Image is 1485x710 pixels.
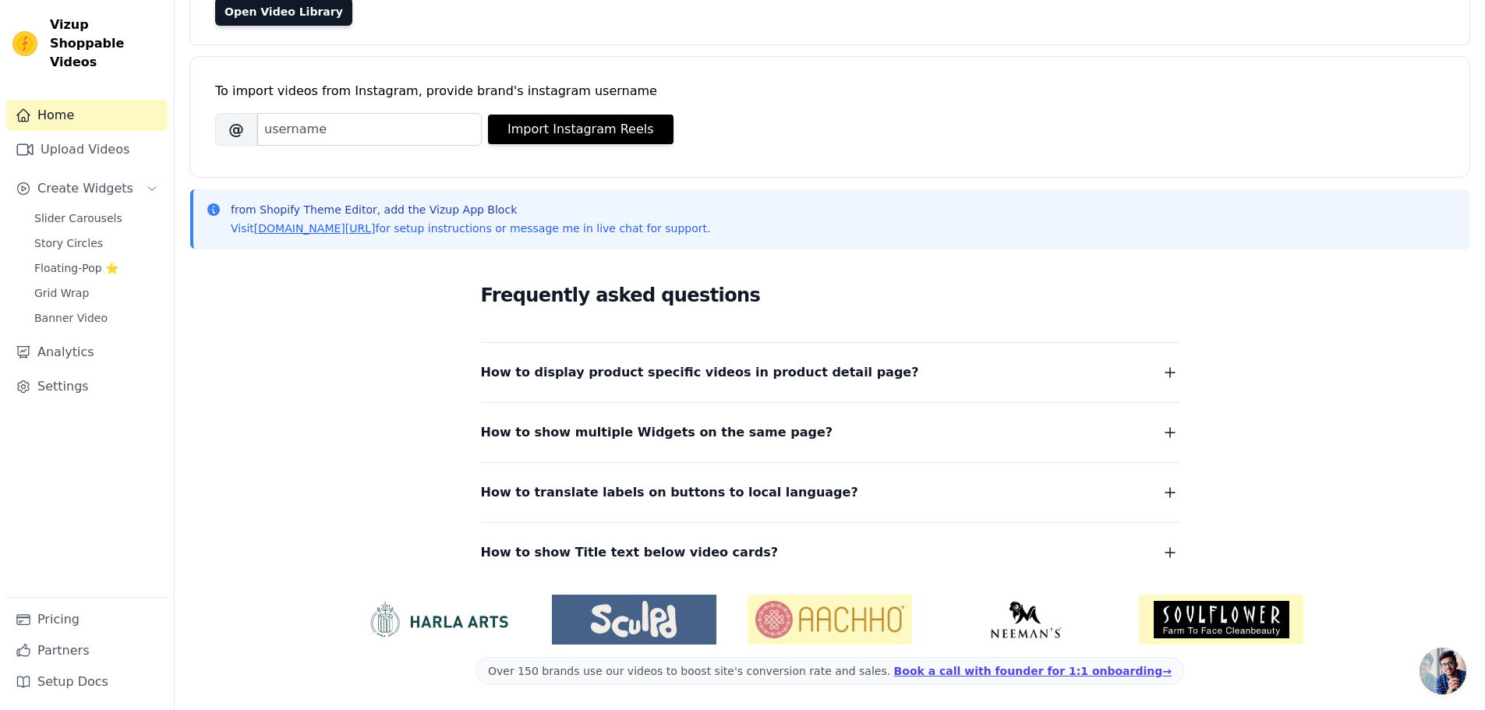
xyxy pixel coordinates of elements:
a: Bate-papo aberto [1420,648,1466,694]
a: Upload Videos [6,134,168,165]
button: How to show multiple Widgets on the same page? [481,422,1179,443]
button: How to show Title text below video cards? [481,542,1179,563]
span: Floating-Pop ⭐ [34,260,118,276]
span: Create Widgets [37,179,133,198]
a: Book a call with founder for 1:1 onboarding [894,665,1172,677]
button: Import Instagram Reels [488,115,674,144]
span: @ [215,113,257,146]
a: Home [6,100,168,131]
span: Grid Wrap [34,285,89,301]
button: How to display product specific videos in product detail page? [481,362,1179,383]
a: Floating-Pop ⭐ [25,257,168,279]
img: Aachho [748,595,912,645]
img: Vizup [12,31,37,56]
img: Soulflower [1139,595,1303,645]
img: Sculpd US [552,601,716,638]
span: How to translate labels on buttons to local language? [481,482,858,503]
a: [DOMAIN_NAME][URL] [254,222,376,235]
span: Slider Carousels [34,210,122,226]
input: username [257,113,482,146]
a: Settings [6,371,168,402]
div: To import videos from Instagram, provide brand's instagram username [215,82,1444,101]
span: How to show Title text below video cards? [481,542,779,563]
a: Setup Docs [6,666,168,698]
a: Pricing [6,604,168,635]
a: Partners [6,635,168,666]
h2: Frequently asked questions [481,280,1179,311]
span: Vizup Shoppable Videos [50,16,161,72]
img: Neeman's [943,601,1108,638]
a: Banner Video [25,307,168,329]
span: Banner Video [34,310,108,326]
a: Story Circles [25,232,168,254]
p: Visit for setup instructions or message me in live chat for support. [231,221,710,236]
a: Grid Wrap [25,282,168,304]
button: Create Widgets [6,173,168,204]
p: from Shopify Theme Editor, add the Vizup App Block [231,202,710,217]
img: HarlaArts [356,601,521,638]
a: Analytics [6,337,168,368]
span: How to display product specific videos in product detail page? [481,362,919,383]
span: How to show multiple Widgets on the same page? [481,422,833,443]
button: How to translate labels on buttons to local language? [481,482,1179,503]
span: Story Circles [34,235,103,251]
a: Slider Carousels [25,207,168,229]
